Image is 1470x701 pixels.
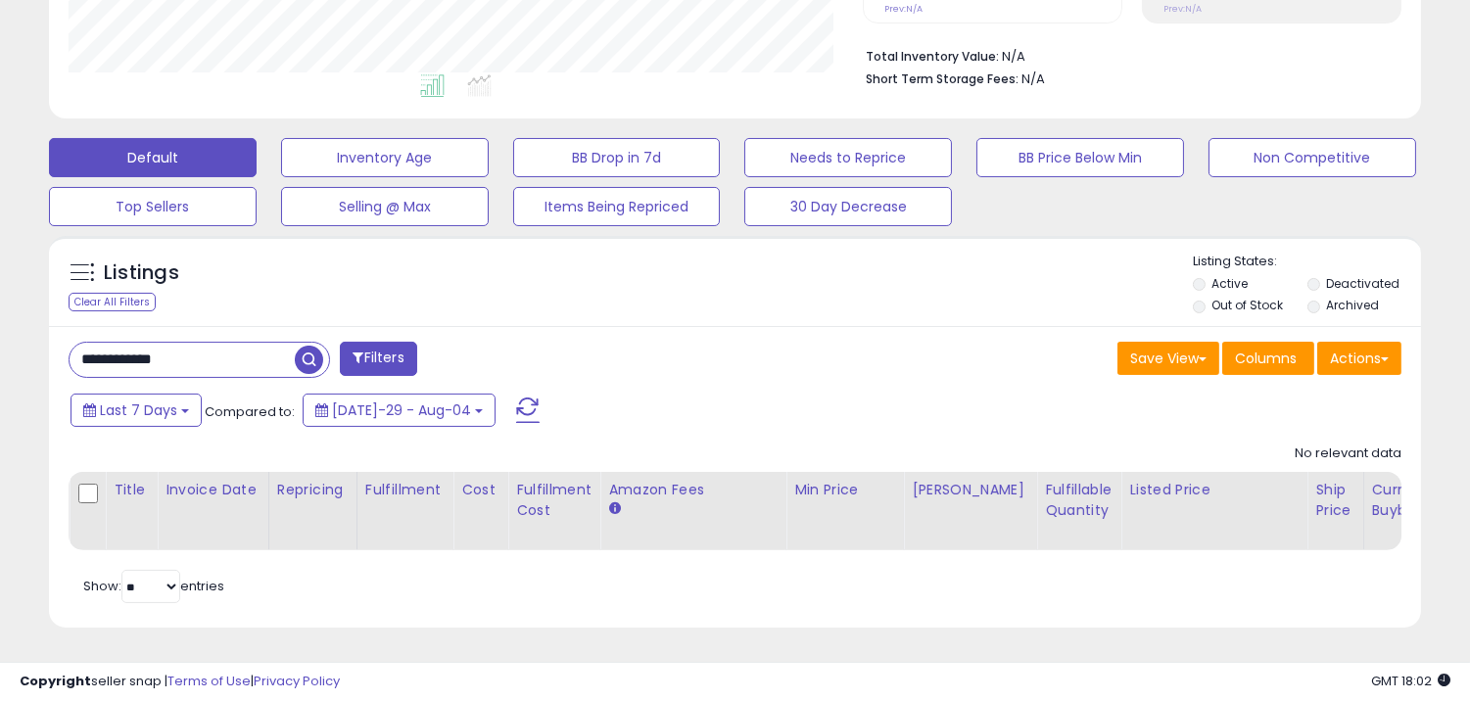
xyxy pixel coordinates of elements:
button: Filters [340,342,416,376]
span: 2025-08-12 18:02 GMT [1371,672,1450,690]
span: Columns [1235,349,1297,368]
button: Inventory Age [281,138,489,177]
label: Out of Stock [1211,297,1283,313]
button: BB Price Below Min [976,138,1184,177]
p: Listing States: [1193,253,1421,271]
button: Save View [1117,342,1219,375]
div: Clear All Filters [69,293,156,311]
button: Actions [1317,342,1401,375]
div: Fulfillable Quantity [1045,480,1113,521]
b: Short Term Storage Fees: [866,70,1019,87]
button: Needs to Reprice [744,138,952,177]
b: Total Inventory Value: [866,48,999,65]
strong: Copyright [20,672,91,690]
div: [PERSON_NAME] [912,480,1028,500]
div: Fulfillment Cost [516,480,592,521]
div: Fulfillment [365,480,445,500]
button: [DATE]-29 - Aug-04 [303,394,496,427]
h5: Listings [104,259,179,287]
div: Ship Price [1315,480,1354,521]
button: BB Drop in 7d [513,138,721,177]
a: Privacy Policy [254,672,340,690]
th: CSV column name: cust_attr_3_Invoice Date [158,472,269,550]
button: Non Competitive [1209,138,1416,177]
div: Repricing [277,480,349,500]
button: Selling @ Max [281,187,489,226]
button: 30 Day Decrease [744,187,952,226]
div: Cost [461,480,499,500]
div: No relevant data [1295,444,1401,463]
button: Last 7 Days [71,394,202,427]
div: Amazon Fees [608,480,778,500]
li: N/A [866,43,1387,67]
button: Top Sellers [49,187,257,226]
span: Last 7 Days [100,400,177,420]
div: Invoice Date [166,480,261,500]
small: Amazon Fees. [608,500,620,518]
div: Title [114,480,149,500]
div: Listed Price [1129,480,1299,500]
span: N/A [1021,70,1045,88]
button: Columns [1222,342,1314,375]
div: seller snap | | [20,673,340,691]
small: Prev: N/A [1163,3,1202,15]
label: Active [1211,275,1248,292]
span: [DATE]-29 - Aug-04 [332,400,471,420]
button: Items Being Repriced [513,187,721,226]
button: Default [49,138,257,177]
a: Terms of Use [167,672,251,690]
div: Min Price [794,480,895,500]
small: Prev: N/A [884,3,923,15]
span: Show: entries [83,577,224,595]
span: Compared to: [205,402,295,421]
label: Archived [1326,297,1379,313]
label: Deactivated [1326,275,1399,292]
